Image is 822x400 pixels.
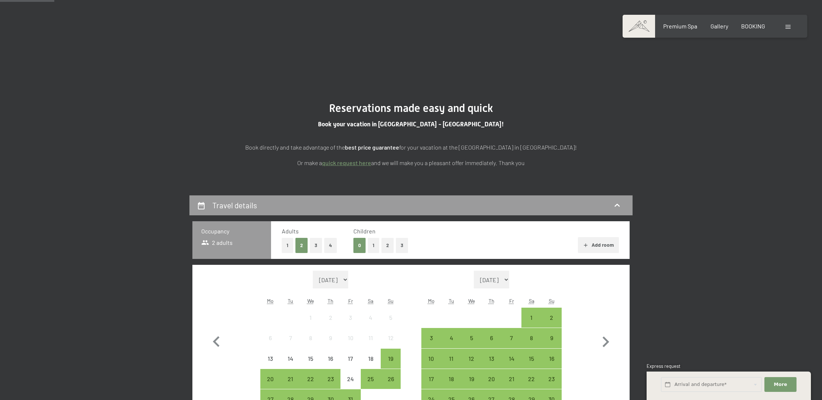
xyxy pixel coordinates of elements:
h3: Occupancy [201,227,262,235]
div: 20 [261,376,280,394]
div: Arrival possible [501,349,521,369]
div: 10 [341,335,360,353]
div: Tue Oct 07 2025 [280,328,300,348]
div: Sat Nov 01 2025 [521,308,541,328]
abbr: Monday [267,298,274,304]
div: Arrival not possible [280,349,300,369]
div: Thu Nov 20 2025 [482,369,501,389]
div: 26 [381,376,400,394]
div: 22 [522,376,541,394]
div: Tue Nov 04 2025 [441,328,461,348]
div: Arrival possible [542,369,562,389]
div: 22 [301,376,320,394]
div: Arrival possible [421,349,441,369]
div: Arrival not possible [260,328,280,348]
div: Arrival possible [542,308,562,328]
div: 3 [422,335,441,353]
span: Reservations made easy and quick [329,102,493,114]
div: Mon Oct 06 2025 [260,328,280,348]
div: 7 [281,335,299,353]
div: Thu Oct 02 2025 [321,308,340,328]
button: 4 [324,238,337,253]
div: Tue Oct 21 2025 [280,369,300,389]
abbr: Thursday [489,298,494,304]
div: Wed Oct 15 2025 [301,349,321,369]
div: Arrival possible [441,328,461,348]
button: 1 [368,238,379,253]
div: Arrival not possible [321,349,340,369]
div: Fri Oct 10 2025 [340,328,360,348]
div: 8 [301,335,320,353]
div: Wed Nov 12 2025 [461,349,481,369]
div: Thu Nov 06 2025 [482,328,501,348]
div: Arrival possible [441,369,461,389]
div: Arrival possible [542,328,562,348]
div: Arrival not possible [301,308,321,328]
div: Sun Oct 19 2025 [381,349,401,369]
span: Express request [647,363,681,369]
div: 7 [502,335,521,353]
div: Arrival possible [521,349,541,369]
div: 1 [301,315,320,333]
div: 11 [442,356,460,374]
div: Arrival not possible [381,328,401,348]
abbr: Thursday [328,298,333,304]
button: 3 [310,238,322,253]
div: 12 [381,335,400,353]
div: 5 [462,335,480,353]
div: 14 [502,356,521,374]
div: Fri Nov 21 2025 [501,369,521,389]
div: Arrival not possible [340,308,360,328]
a: BOOKING [741,23,765,30]
div: Arrival possible [461,328,481,348]
div: Arrival possible [381,349,401,369]
div: Arrival possible [542,349,562,369]
div: 4 [362,315,380,333]
div: Arrival not possible [260,349,280,369]
div: Sun Nov 23 2025 [542,369,562,389]
div: 17 [341,356,360,374]
div: Arrival possible [501,328,521,348]
div: Wed Oct 22 2025 [301,369,321,389]
span: Book your vacation in [GEOGRAPHIC_DATA] - [GEOGRAPHIC_DATA]! [318,120,504,128]
abbr: Tuesday [288,298,293,304]
div: Wed Nov 05 2025 [461,328,481,348]
div: 17 [422,376,441,394]
div: Arrival not possible [340,369,360,389]
div: Tue Nov 11 2025 [441,349,461,369]
div: 6 [261,335,280,353]
div: Arrival possible [421,328,441,348]
span: 2 adults [201,239,233,247]
div: 2 [542,315,561,333]
div: Sat Nov 22 2025 [521,369,541,389]
div: 16 [542,356,561,374]
div: Arrival not possible [321,308,340,328]
div: Arrival possible [521,308,541,328]
abbr: Wednesday [307,298,314,304]
div: Mon Nov 10 2025 [421,349,441,369]
div: Arrival possible [361,369,381,389]
div: Arrival possible [260,369,280,389]
abbr: Friday [509,298,514,304]
div: Arrival not possible [361,349,381,369]
div: Arrival not possible [340,328,360,348]
div: Sat Oct 04 2025 [361,308,381,328]
div: Arrival possible [421,369,441,389]
div: 19 [462,376,480,394]
div: Arrival possible [521,328,541,348]
div: Sun Oct 26 2025 [381,369,401,389]
a: Premium Spa [663,23,697,30]
abbr: Saturday [368,298,373,304]
p: Book directly and take advantage of the for your vacation at the [GEOGRAPHIC_DATA] in [GEOGRAPHIC... [226,143,596,152]
span: Adults [282,228,299,235]
div: Arrival not possible [280,328,300,348]
div: 23 [542,376,561,394]
div: Fri Oct 03 2025 [340,308,360,328]
span: More [774,381,787,388]
abbr: Tuesday [449,298,454,304]
div: Arrival not possible [340,349,360,369]
div: 4 [442,335,460,353]
strong: best price guarantee [345,144,399,151]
